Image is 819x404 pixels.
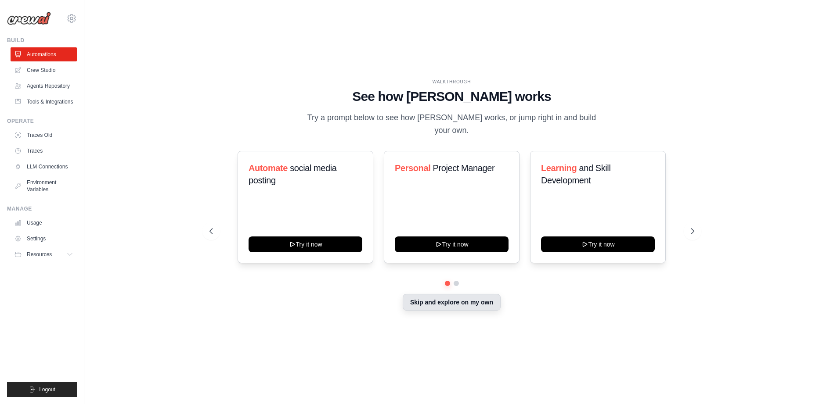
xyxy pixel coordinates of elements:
[249,236,362,252] button: Try it now
[11,95,77,109] a: Tools & Integrations
[395,236,509,252] button: Try it now
[7,205,77,212] div: Manage
[11,79,77,93] a: Agents Repository
[395,163,430,173] span: Personal
[541,236,655,252] button: Try it now
[11,175,77,197] a: Environment Variables
[11,160,77,174] a: LLM Connections
[7,12,51,25] img: Logo
[11,216,77,230] a: Usage
[39,386,55,393] span: Logout
[7,382,77,397] button: Logout
[541,163,577,173] span: Learning
[209,79,694,85] div: WALKTHROUGH
[11,247,77,261] button: Resources
[249,163,337,185] span: social media posting
[249,163,288,173] span: Automate
[11,128,77,142] a: Traces Old
[433,163,494,173] span: Project Manager
[11,232,77,246] a: Settings
[11,63,77,77] a: Crew Studio
[304,111,599,137] p: Try a prompt below to see how [PERSON_NAME] works, or jump right in and build your own.
[209,89,694,104] h1: See how [PERSON_NAME] works
[11,47,77,61] a: Automations
[11,144,77,158] a: Traces
[403,294,501,311] button: Skip and explore on my own
[7,37,77,44] div: Build
[7,118,77,125] div: Operate
[27,251,52,258] span: Resources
